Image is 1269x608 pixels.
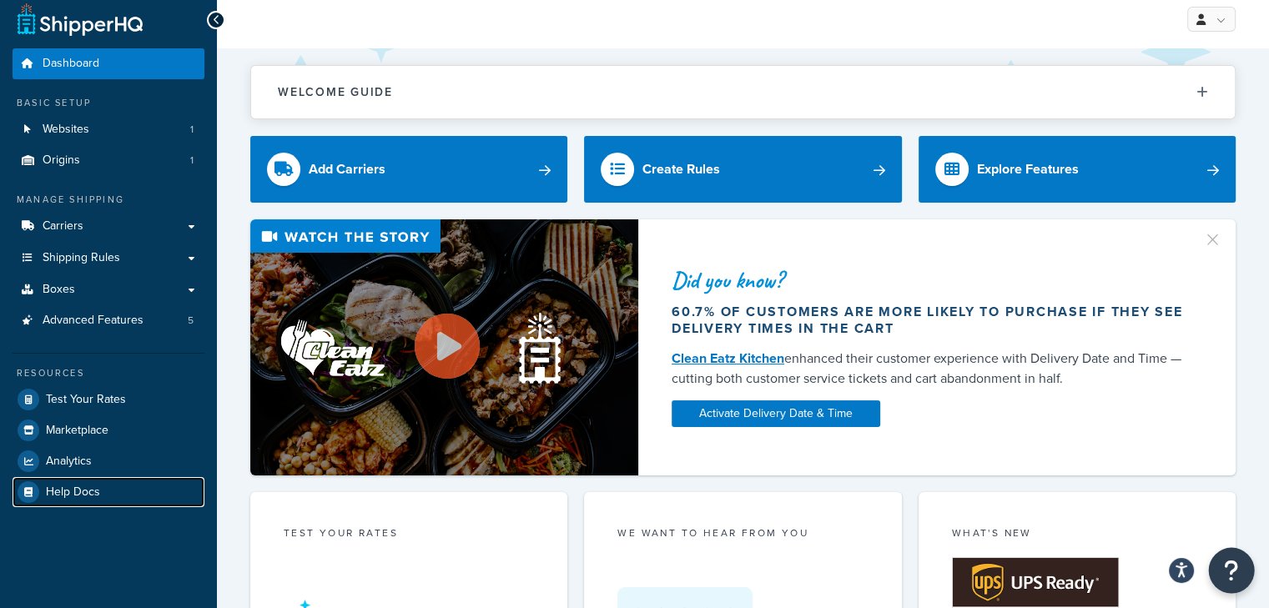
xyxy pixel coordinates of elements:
a: Shipping Rules [13,243,204,274]
a: Create Rules [584,136,901,203]
div: Add Carriers [309,158,385,181]
li: Advanced Features [13,305,204,336]
a: Boxes [13,274,204,305]
button: Welcome Guide [251,66,1235,118]
div: 60.7% of customers are more likely to purchase if they see delivery times in the cart [672,304,1190,337]
a: Carriers [13,211,204,242]
p: we want to hear from you [617,525,868,540]
span: Advanced Features [43,314,144,328]
h2: Welcome Guide [278,86,393,98]
a: Explore Features [919,136,1236,203]
a: Websites1 [13,114,204,145]
div: Test your rates [284,525,534,545]
div: Explore Features [977,158,1079,181]
span: Analytics [46,455,92,469]
span: Help Docs [46,485,100,500]
button: Open Resource Center [1209,548,1255,594]
span: Websites [43,123,89,137]
a: Analytics [13,446,204,476]
span: Boxes [43,283,75,297]
a: Marketplace [13,415,204,445]
span: Dashboard [43,57,99,71]
div: Manage Shipping [13,193,204,207]
span: Carriers [43,219,83,234]
div: What's New [952,525,1202,545]
span: 1 [190,153,194,168]
span: 1 [190,123,194,137]
a: Origins1 [13,145,204,176]
a: Activate Delivery Date & Time [672,400,880,427]
img: Video thumbnail [250,219,638,475]
a: Test Your Rates [13,384,204,415]
span: Origins [43,153,80,168]
span: Marketplace [46,424,108,438]
div: Basic Setup [13,96,204,110]
div: Create Rules [642,158,720,181]
li: Origins [13,145,204,176]
a: Advanced Features5 [13,305,204,336]
a: Add Carriers [250,136,567,203]
a: Clean Eatz Kitchen [672,349,784,368]
span: Test Your Rates [46,393,126,407]
li: Websites [13,114,204,145]
span: Shipping Rules [43,251,120,265]
span: 5 [188,314,194,328]
a: Help Docs [13,477,204,507]
div: Resources [13,366,204,380]
div: enhanced their customer experience with Delivery Date and Time — cutting both customer service ti... [672,349,1190,389]
div: Did you know? [672,269,1190,292]
a: Dashboard [13,48,204,79]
